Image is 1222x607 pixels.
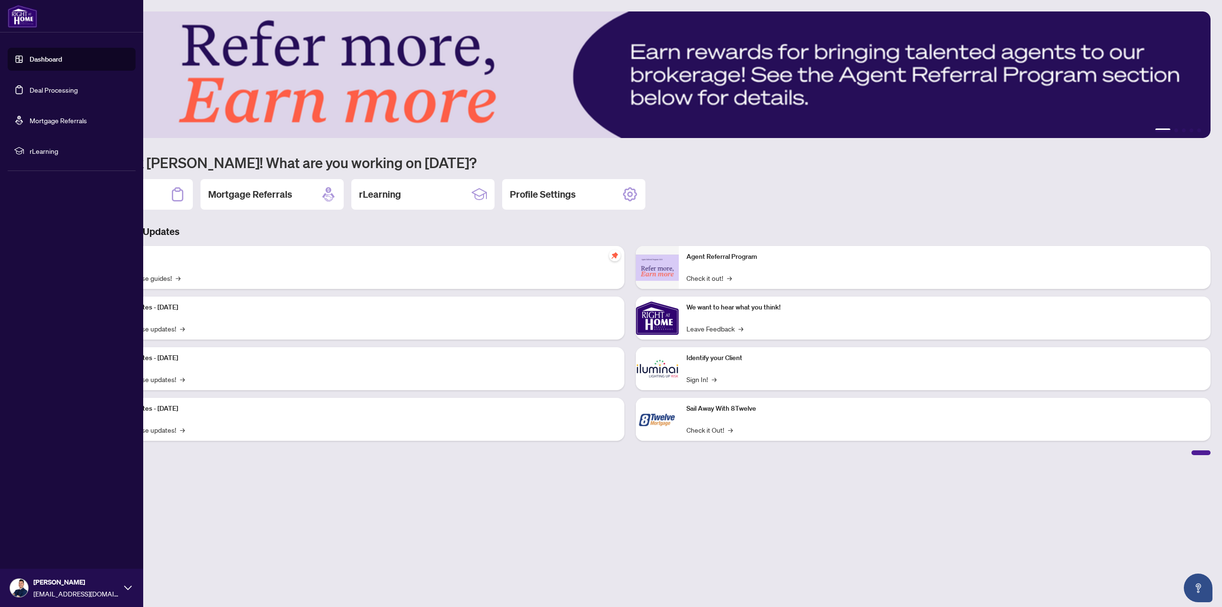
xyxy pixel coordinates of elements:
[100,302,617,313] p: Platform Updates - [DATE]
[1197,128,1201,132] button: 5
[510,188,576,201] h2: Profile Settings
[100,404,617,414] p: Platform Updates - [DATE]
[30,55,62,64] a: Dashboard
[50,225,1211,238] h3: Brokerage & Industry Updates
[359,188,401,201] h2: rLearning
[100,353,617,363] p: Platform Updates - [DATE]
[686,374,716,384] a: Sign In!→
[686,404,1203,414] p: Sail Away With 8Twelve
[1190,128,1193,132] button: 4
[686,302,1203,313] p: We want to hear what you think!
[1184,574,1212,602] button: Open asap
[180,323,185,334] span: →
[1174,128,1178,132] button: 2
[727,273,732,283] span: →
[1182,128,1186,132] button: 3
[686,425,733,435] a: Check it Out!→
[33,588,119,599] span: [EMAIL_ADDRESS][DOMAIN_NAME]
[686,273,732,283] a: Check it out!→
[30,146,129,156] span: rLearning
[30,116,87,125] a: Mortgage Referrals
[176,273,180,283] span: →
[636,297,679,340] img: We want to hear what you think!
[686,252,1203,262] p: Agent Referral Program
[712,374,716,384] span: →
[686,353,1203,363] p: Identify your Client
[10,579,28,597] img: Profile Icon
[738,323,743,334] span: →
[30,85,78,94] a: Deal Processing
[636,255,679,281] img: Agent Referral Program
[180,425,185,435] span: →
[1155,128,1170,132] button: 1
[609,250,621,261] span: pushpin
[728,425,733,435] span: →
[50,11,1211,138] img: Slide 0
[33,577,119,587] span: [PERSON_NAME]
[636,398,679,441] img: Sail Away With 8Twelve
[686,323,743,334] a: Leave Feedback→
[636,347,679,390] img: Identify your Client
[180,374,185,384] span: →
[8,5,37,28] img: logo
[208,188,292,201] h2: Mortgage Referrals
[50,153,1211,171] h1: Welcome back [PERSON_NAME]! What are you working on [DATE]?
[100,252,617,262] p: Self-Help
